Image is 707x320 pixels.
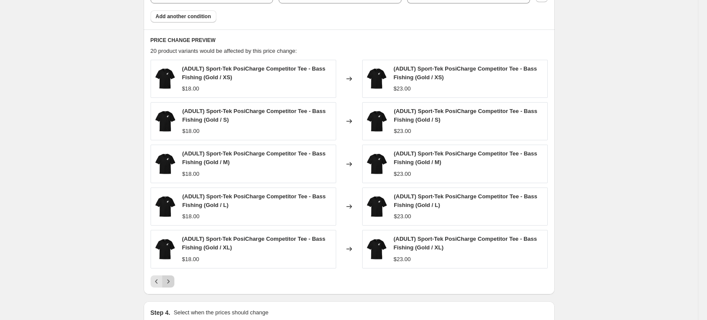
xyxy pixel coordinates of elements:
[155,194,176,220] img: fabdae31-1c35-4a69-9d7f-b690e6c41f02-4270437-front-black-zoom_80x.png
[393,65,537,81] span: (ADULT) Sport-Tek PosiCharge Competitor Tee - Bass Fishing (Gold / XS)
[394,127,411,136] div: $23.00
[155,108,176,134] img: fabdae31-1c35-4a69-9d7f-b690e6c41f02-4270437-front-black-zoom_80x.png
[182,236,325,251] span: (ADULT) Sport-Tek PosiCharge Competitor Tee - Bass Fishing (Gold / XL)
[155,236,175,262] img: fabdae31-1c35-4a69-9d7f-b690e6c41f02-4270437-front-black-zoom_80x.png
[182,108,326,123] span: (ADULT) Sport-Tek PosiCharge Competitor Tee - Bass Fishing (Gold / S)
[182,127,199,136] div: $18.00
[394,212,411,221] div: $23.00
[394,170,411,178] div: $23.00
[151,10,216,23] button: Add another condition
[182,84,199,93] div: $18.00
[367,236,387,262] img: fabdae31-1c35-4a69-9d7f-b690e6c41f02-4270437-front-black-zoom_80x.png
[155,151,175,177] img: fabdae31-1c35-4a69-9d7f-b690e6c41f02-4270437-front-black-zoom_80x.png
[151,275,163,288] button: Previous
[162,275,174,288] button: Next
[393,255,411,264] div: $23.00
[155,66,175,92] img: fabdae31-1c35-4a69-9d7f-b690e6c41f02-4270437-front-black-zoom_80x.png
[151,37,548,44] h6: PRICE CHANGE PREVIEW
[367,151,387,177] img: fabdae31-1c35-4a69-9d7f-b690e6c41f02-4270437-front-black-zoom_80x.png
[367,194,387,220] img: fabdae31-1c35-4a69-9d7f-b690e6c41f02-4270437-front-black-zoom_80x.png
[174,308,268,317] p: Select when the prices should change
[151,48,297,54] span: 20 product variants would be affected by this price change:
[182,212,199,221] div: $18.00
[182,65,325,81] span: (ADULT) Sport-Tek PosiCharge Competitor Tee - Bass Fishing (Gold / XS)
[393,236,537,251] span: (ADULT) Sport-Tek PosiCharge Competitor Tee - Bass Fishing (Gold / XL)
[394,108,537,123] span: (ADULT) Sport-Tek PosiCharge Competitor Tee - Bass Fishing (Gold / S)
[367,108,387,134] img: fabdae31-1c35-4a69-9d7f-b690e6c41f02-4270437-front-black-zoom_80x.png
[156,13,211,20] span: Add another condition
[182,170,199,178] div: $18.00
[151,275,174,288] nav: Pagination
[182,193,326,208] span: (ADULT) Sport-Tek PosiCharge Competitor Tee - Bass Fishing (Gold / L)
[151,308,170,317] h2: Step 4.
[394,193,537,208] span: (ADULT) Sport-Tek PosiCharge Competitor Tee - Bass Fishing (Gold / L)
[182,255,199,264] div: $18.00
[393,84,411,93] div: $23.00
[182,150,326,165] span: (ADULT) Sport-Tek PosiCharge Competitor Tee - Bass Fishing (Gold / M)
[394,150,537,165] span: (ADULT) Sport-Tek PosiCharge Competitor Tee - Bass Fishing (Gold / M)
[367,66,387,92] img: fabdae31-1c35-4a69-9d7f-b690e6c41f02-4270437-front-black-zoom_80x.png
